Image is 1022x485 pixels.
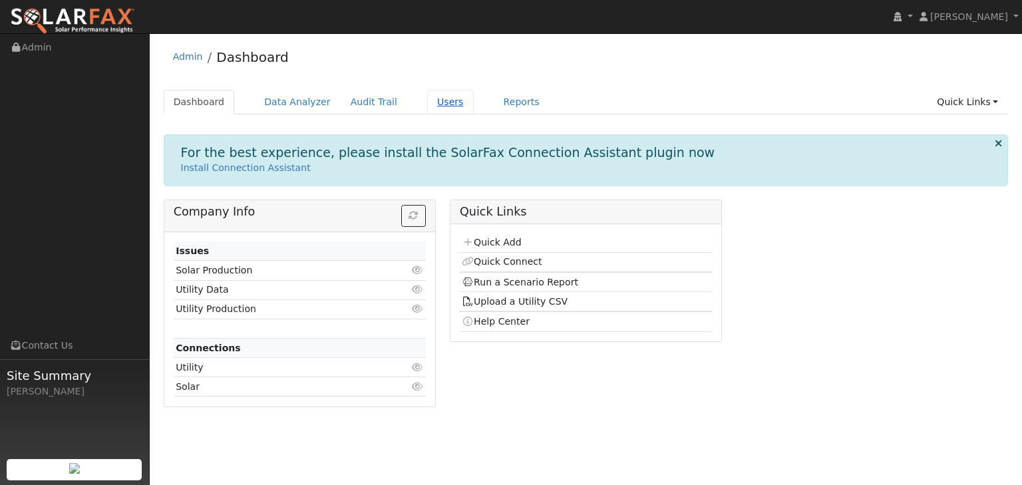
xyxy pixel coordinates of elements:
a: Dashboard [164,90,235,114]
a: Install Connection Assistant [181,162,311,173]
td: Solar Production [174,261,385,280]
i: Click to view [412,304,424,313]
a: Data Analyzer [254,90,341,114]
a: Help Center [462,316,530,327]
a: Quick Add [462,237,521,247]
h5: Quick Links [460,205,712,219]
span: Site Summary [7,367,142,385]
img: retrieve [69,463,80,474]
i: Click to view [412,363,424,372]
a: Reports [494,90,550,114]
i: Click to view [412,285,424,294]
td: Solar [174,377,385,397]
h5: Company Info [174,205,426,219]
strong: Issues [176,245,209,256]
strong: Connections [176,343,241,353]
i: Click to view [412,382,424,391]
td: Utility Production [174,299,385,319]
a: Users [427,90,474,114]
a: Dashboard [216,49,289,65]
td: Utility Data [174,280,385,299]
i: Click to view [412,265,424,275]
div: [PERSON_NAME] [7,385,142,399]
img: SolarFax [10,7,135,35]
td: Utility [174,358,385,377]
span: [PERSON_NAME] [930,11,1008,22]
a: Upload a Utility CSV [462,296,568,307]
h1: For the best experience, please install the SolarFax Connection Assistant plugin now [181,145,715,160]
a: Admin [173,51,203,62]
a: Quick Connect [462,256,542,267]
a: Audit Trail [341,90,407,114]
a: Quick Links [927,90,1008,114]
a: Run a Scenario Report [462,277,578,287]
